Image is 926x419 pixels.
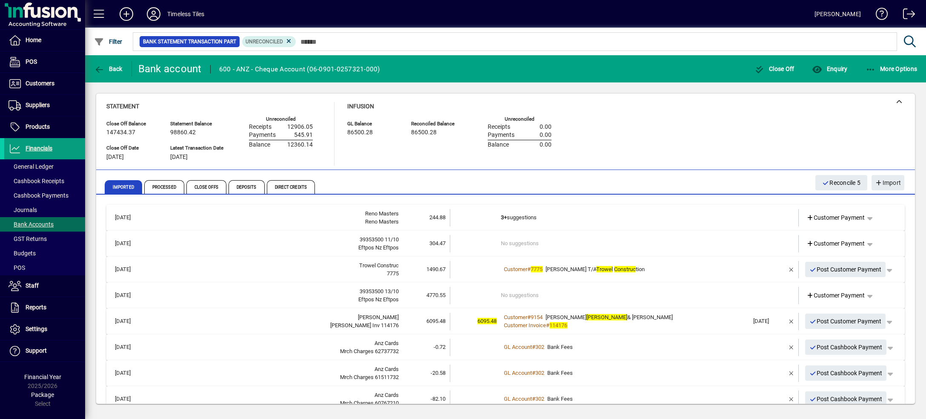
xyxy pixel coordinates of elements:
button: Reconcile 5 [815,175,867,190]
span: Bank Fees [547,396,573,402]
div: 39353500 13/10 [151,287,399,296]
span: -20.58 [431,370,446,376]
span: Bank Fees [547,344,573,350]
span: Post Customer Payment [809,314,882,328]
span: Payments [249,132,276,139]
a: Cashbook Receipts [4,174,85,188]
span: Processed [144,180,184,194]
button: Profile [140,6,167,22]
span: Customer [504,314,527,320]
a: Journals [4,203,85,217]
span: [PERSON_NAME] T/A tion [546,266,645,272]
em: Construc [614,266,636,272]
td: [DATE] [111,391,151,408]
td: suggestions [501,209,749,226]
span: -0.72 [434,344,446,350]
span: # [527,314,531,320]
a: Knowledge Base [869,2,888,29]
div: Reno Masters [151,218,399,226]
div: Mrch Charges 60767210 [151,399,399,408]
div: Ethel Benjamin [151,313,399,322]
span: # [532,396,535,402]
em: 114176 [549,322,567,328]
span: 244.88 [429,214,446,221]
button: Post Cashbook Payment [805,365,887,381]
mat-expansion-panel-header: [DATE]39353500 13/10Eftpos Nz Eftpos4770.55No suggestionsCustomer Payment [106,283,905,309]
div: Anz Cards [151,391,399,399]
b: 3+ [501,214,507,221]
span: Bank Fees [547,370,573,376]
a: General Ledger [4,159,85,174]
label: Unreconciled [505,116,534,122]
span: Customer Payment [806,239,865,248]
mat-expansion-panel-header: [DATE]Anz CardsMrch Charges 60767210-82.10GL Account#302Bank FeesPost Cashbook Payment [106,386,905,412]
a: Settings [4,319,85,340]
button: Import [872,175,904,190]
span: 98860.42 [170,129,196,136]
mat-expansion-panel-header: [DATE]Anz CardsMrch Charges 62737732-0.72GL Account#302Bank FeesPost Cashbook Payment [106,334,905,360]
span: Products [26,123,50,130]
span: Cashbook Receipts [9,178,64,184]
span: Filter [94,38,123,45]
span: GL Account [504,396,532,402]
mat-expansion-panel-header: [DATE]Reno MastersReno Masters244.883+suggestionsCustomer Payment [106,205,905,231]
span: 304.47 [429,240,446,246]
span: # [546,322,549,328]
a: Customers [4,73,85,94]
div: [PERSON_NAME] [815,7,861,21]
span: Post Cashbook Payment [809,392,883,406]
a: Customer Payment [803,288,869,303]
span: Customer Payment [806,291,865,300]
div: Bank account [138,62,202,76]
span: Unreconciled [246,39,283,45]
span: Enquiry [812,65,847,72]
span: Customer [504,266,527,272]
a: Customer#9154 [501,313,546,322]
span: 302 [535,344,544,350]
span: GL Balance [347,121,398,127]
span: Receipts [249,124,272,130]
span: Deposits [229,180,265,194]
span: 302 [535,396,544,402]
span: Imported [105,180,142,194]
a: Products [4,116,85,138]
mat-expansion-panel-header: [DATE]39353500 11/10Eftpos Nz Eftpos304.47No suggestionsCustomer Payment [106,231,905,257]
span: 6095.48 [477,318,497,324]
a: Suppliers [4,95,85,116]
span: Back [94,65,123,72]
span: 12360.14 [287,142,313,148]
span: Bank Statement Transaction Part [143,37,236,46]
a: Home [4,30,85,51]
span: Reconciled Balance [411,121,462,127]
div: Eftpos Nz Eftpos [151,243,399,252]
span: 0.00 [540,132,552,139]
div: Trowel Construc [151,261,399,270]
span: Financial Year [24,374,61,380]
a: POS [4,51,85,73]
span: Package [31,391,54,398]
span: [DATE] [170,154,188,161]
a: Support [4,340,85,362]
span: General Ledger [9,163,54,170]
a: Staff [4,275,85,297]
span: Cashbook Payments [9,192,69,199]
span: 6095.48 [426,318,446,324]
span: Staff [26,282,39,289]
span: Customer Invoice [504,322,546,328]
span: Latest Transaction Date [170,145,223,151]
span: 86500.28 [411,129,437,136]
div: Gosney Inv 114176 [151,321,399,330]
span: Post Cashbook Payment [809,366,883,380]
a: Bank Accounts [4,217,85,232]
a: POS [4,260,85,275]
span: More Options [866,65,917,72]
span: Post Cashbook Payment [809,340,883,354]
button: Back [92,61,125,76]
span: Close Off [755,65,795,72]
td: No suggestions [501,287,749,304]
button: Enquiry [810,61,849,76]
button: Post Cashbook Payment [805,391,887,407]
a: Logout [897,2,915,29]
span: # [527,266,531,272]
button: Post Customer Payment [805,314,886,329]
